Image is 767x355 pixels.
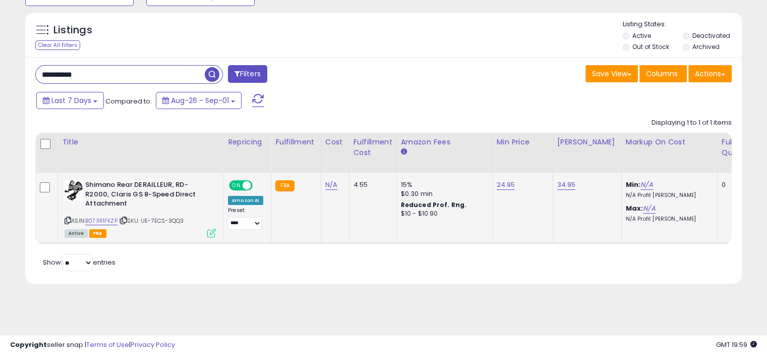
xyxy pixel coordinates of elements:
span: ON [230,181,243,190]
label: Deactivated [692,31,730,40]
span: Compared to: [105,96,152,106]
div: Cost [325,137,345,147]
p: N/A Profit [PERSON_NAME] [626,216,710,223]
p: N/A Profit [PERSON_NAME] [626,192,710,199]
button: Filters [228,65,267,83]
a: Privacy Policy [131,340,175,349]
a: N/A [643,204,655,214]
b: Shimano Rear DERAILLEUR, RD-R2000, Claris GS 8-Speed Direct Attachment [85,180,208,211]
div: Fulfillable Quantity [722,137,756,158]
label: Archived [692,42,719,51]
h5: Listings [53,23,92,37]
small: FBA [275,180,294,191]
a: B073R1FKZP [85,217,117,225]
span: | SKU: UE-7ECS-3QQ3 [119,217,184,225]
label: Out of Stock [632,42,669,51]
span: Columns [646,69,678,79]
button: Last 7 Days [36,92,104,109]
span: Last 7 Days [51,95,91,106]
button: Actions [688,65,732,82]
span: FBA [89,229,106,238]
div: 0 [722,180,753,189]
span: Show: entries [43,258,115,267]
div: Amazon AI [228,196,263,205]
button: Columns [639,65,687,82]
a: N/A [325,180,337,190]
div: seller snap | | [10,340,175,350]
span: OFF [251,181,267,190]
div: Preset: [228,207,263,230]
div: 4.55 [353,180,389,189]
p: Listing States: [623,20,742,29]
b: Reduced Prof. Rng. [401,200,467,209]
div: $10 - $10.90 [401,210,485,218]
div: ASIN: [65,180,216,236]
div: Displaying 1 to 1 of 1 items [652,118,732,128]
div: Fulfillment [275,137,316,147]
b: Max: [626,204,643,213]
div: Clear All Filters [35,40,80,50]
img: 41iDaY0xoIL._SL40_.jpg [65,180,83,200]
div: Markup on Cost [626,137,713,147]
a: N/A [640,180,653,190]
b: Min: [626,180,641,189]
div: Min Price [497,137,549,147]
span: All listings currently available for purchase on Amazon [65,229,88,238]
a: 24.95 [497,180,515,190]
small: Amazon Fees. [401,147,407,157]
span: 2025-09-10 19:59 GMT [716,340,757,349]
div: [PERSON_NAME] [557,137,617,147]
div: Repricing [228,137,267,147]
strong: Copyright [10,340,47,349]
a: 34.95 [557,180,576,190]
div: Amazon Fees [401,137,488,147]
div: $0.30 min [401,189,485,198]
div: 15% [401,180,485,189]
th: The percentage added to the cost of goods (COGS) that forms the calculator for Min & Max prices. [621,133,717,173]
span: Aug-26 - Sep-01 [171,95,229,106]
a: Terms of Use [86,340,129,349]
div: Fulfillment Cost [353,137,392,158]
button: Aug-26 - Sep-01 [156,92,242,109]
div: Title [62,137,219,147]
button: Save View [585,65,638,82]
label: Active [632,31,651,40]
